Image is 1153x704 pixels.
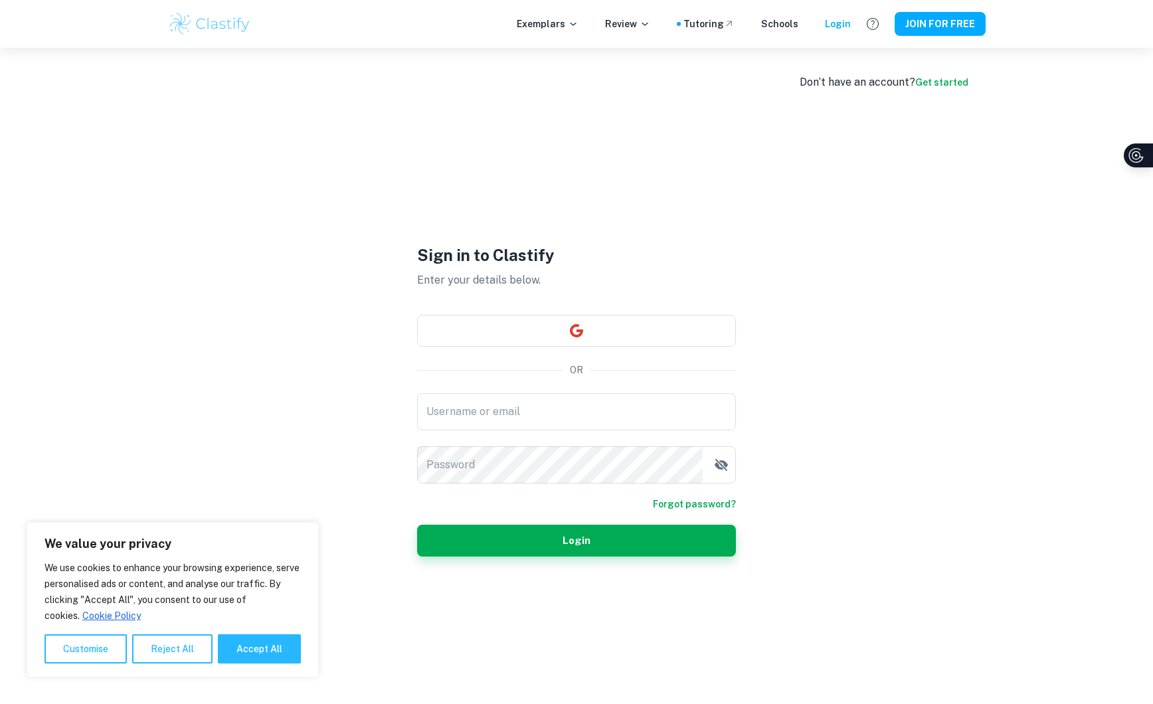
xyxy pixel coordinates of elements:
img: Clastify logo [167,11,252,37]
p: Review [605,17,650,31]
p: Exemplars [517,17,578,31]
a: Tutoring [683,17,735,31]
div: Don’t have an account? [800,74,968,90]
button: JOIN FOR FREE [895,12,986,36]
a: Cookie Policy [82,610,141,622]
p: We value your privacy [44,536,301,552]
button: Reject All [132,634,213,663]
p: Enter your details below. [417,272,736,288]
a: Schools [761,17,798,31]
div: We value your privacy [27,522,319,677]
a: Get started [915,77,968,88]
a: Forgot password? [653,497,736,511]
p: OR [570,363,583,377]
h1: Sign in to Clastify [417,243,736,267]
button: Login [417,525,736,557]
button: Customise [44,634,127,663]
button: Help and Feedback [861,13,884,35]
p: We use cookies to enhance your browsing experience, serve personalised ads or content, and analys... [44,560,301,624]
button: Accept All [218,634,301,663]
a: Login [825,17,851,31]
